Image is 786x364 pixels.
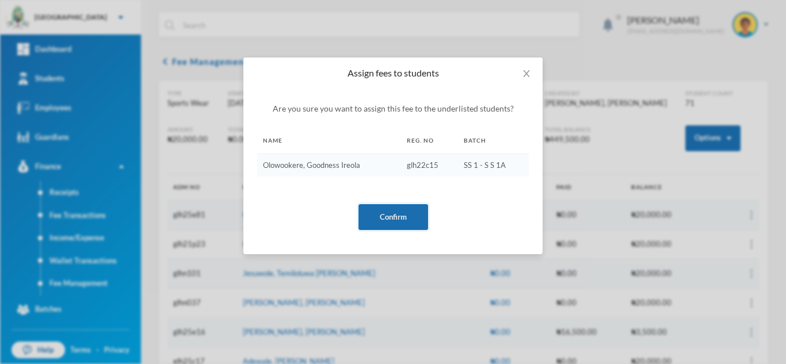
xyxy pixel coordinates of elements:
[257,128,401,154] th: Name
[458,128,529,154] th: Batch
[401,128,458,154] th: Reg. No
[257,102,529,114] p: Are you sure you want to assign this fee to the underlisted students?
[358,204,428,230] button: Confirm
[458,154,529,177] td: SS 1 - S S 1A
[401,154,458,177] td: glh22c15
[257,154,401,177] td: Olowookere, Goodness Ireola
[257,67,529,79] div: Assign fees to students
[522,69,531,78] i: icon: close
[510,58,543,90] button: Close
